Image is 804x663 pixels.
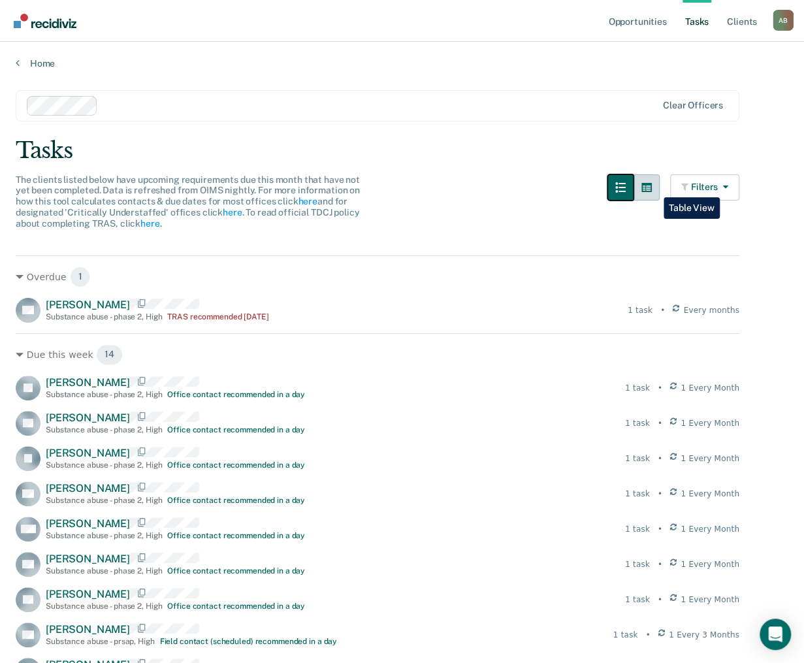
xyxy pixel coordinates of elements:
[625,488,650,500] div: 1 task
[46,517,130,530] span: [PERSON_NAME]
[46,461,162,470] div: Substance abuse - phase 2 , High
[167,531,305,540] div: Office contact recommended in a day
[167,602,305,611] div: Office contact recommended in a day
[223,207,242,218] a: here
[681,558,739,570] span: 1 Every Month
[46,482,130,494] span: [PERSON_NAME]
[658,382,662,394] div: •
[167,496,305,505] div: Office contact recommended in a day
[773,10,794,31] button: Profile dropdown button
[16,57,788,69] a: Home
[670,174,739,201] button: Filters
[646,629,651,641] div: •
[167,390,305,399] div: Office contact recommended in a day
[16,267,739,287] div: Overdue 1
[658,453,662,464] div: •
[46,623,130,636] span: [PERSON_NAME]
[70,267,91,287] span: 1
[658,594,662,606] div: •
[46,602,162,611] div: Substance abuse - phase 2 , High
[46,566,162,575] div: Substance abuse - phase 2 , High
[760,619,791,650] div: Open Intercom Messenger
[16,344,739,365] div: Due this week 14
[46,531,162,540] div: Substance abuse - phase 2 , High
[660,304,665,316] div: •
[46,376,130,389] span: [PERSON_NAME]
[658,523,662,535] div: •
[167,461,305,470] div: Office contact recommended in a day
[681,382,739,394] span: 1 Every Month
[681,417,739,429] span: 1 Every Month
[658,558,662,570] div: •
[160,637,337,646] div: Field contact (scheduled) recommended in a day
[167,312,268,321] div: TRAS recommended [DATE]
[167,566,305,575] div: Office contact recommended in a day
[96,344,123,365] span: 14
[46,425,162,434] div: Substance abuse - phase 2 , High
[625,558,650,570] div: 1 task
[681,523,739,535] span: 1 Every Month
[669,629,739,641] span: 1 Every 3 Months
[167,425,305,434] div: Office contact recommended in a day
[625,382,650,394] div: 1 task
[298,196,317,206] a: here
[681,488,739,500] span: 1 Every Month
[14,14,76,28] img: Recidiviz
[46,312,162,321] div: Substance abuse - phase 2 , High
[658,488,662,500] div: •
[625,417,650,429] div: 1 task
[613,629,638,641] div: 1 task
[625,523,650,535] div: 1 task
[46,637,155,646] div: Substance abuse - prsap , High
[663,100,723,111] div: Clear officers
[628,304,652,316] div: 1 task
[681,453,739,464] span: 1 Every Month
[46,553,130,565] span: [PERSON_NAME]
[658,417,662,429] div: •
[46,299,130,311] span: [PERSON_NAME]
[46,496,162,505] div: Substance abuse - phase 2 , High
[46,412,130,424] span: [PERSON_NAME]
[140,218,159,229] a: here
[46,390,162,399] div: Substance abuse - phase 2 , High
[16,174,360,229] span: The clients listed below have upcoming requirements due this month that have not yet been complet...
[16,137,788,164] div: Tasks
[625,594,650,606] div: 1 task
[46,447,130,459] span: [PERSON_NAME]
[773,10,794,31] div: A B
[683,304,739,316] span: Every months
[681,594,739,606] span: 1 Every Month
[46,588,130,600] span: [PERSON_NAME]
[625,453,650,464] div: 1 task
